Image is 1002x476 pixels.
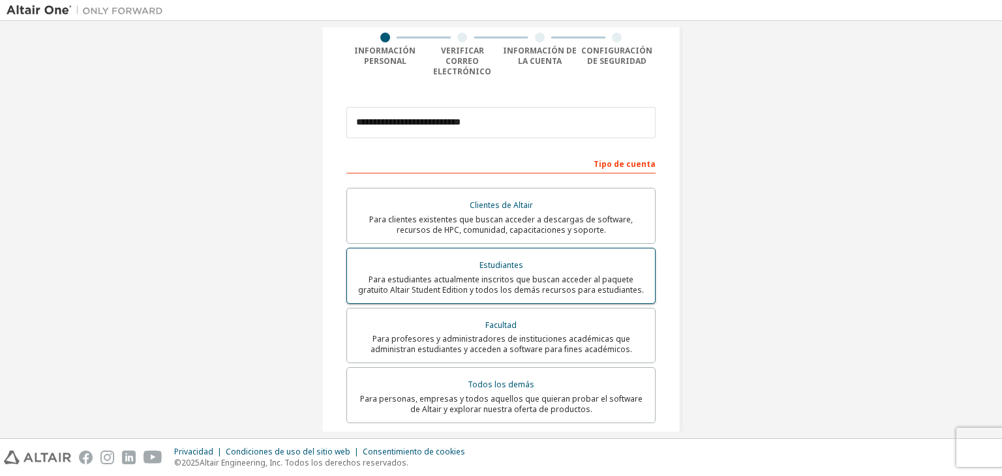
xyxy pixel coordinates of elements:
[4,451,71,464] img: altair_logo.svg
[122,451,136,464] img: linkedin.svg
[174,446,213,457] font: Privacidad
[433,45,491,77] font: Verificar correo electrónico
[468,379,534,390] font: Todos los demás
[174,457,181,468] font: ©
[369,214,633,235] font: Para clientes existentes que buscan acceder a descargas de software, recursos de HPC, comunidad, ...
[360,393,643,415] font: Para personas, empresas y todos aquellos que quieran probar el software de Altair y explorar nues...
[200,457,408,468] font: Altair Engineering, Inc. Todos los derechos reservados.
[181,457,200,468] font: 2025
[79,451,93,464] img: facebook.svg
[479,260,523,271] font: Estudiantes
[363,446,465,457] font: Consentimiento de cookies
[470,200,533,211] font: Clientes de Altair
[358,274,644,295] font: Para estudiantes actualmente inscritos que buscan acceder al paquete gratuito Altair Student Edit...
[503,45,577,67] font: Información de la cuenta
[485,320,517,331] font: Facultad
[371,333,632,355] font: Para profesores y administradores de instituciones académicas que administran estudiantes y acced...
[7,4,170,17] img: Altair Uno
[581,45,652,67] font: Configuración de seguridad
[226,446,350,457] font: Condiciones de uso del sitio web
[144,451,162,464] img: youtube.svg
[100,451,114,464] img: instagram.svg
[354,45,416,67] font: Información personal
[594,158,656,170] font: Tipo de cuenta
